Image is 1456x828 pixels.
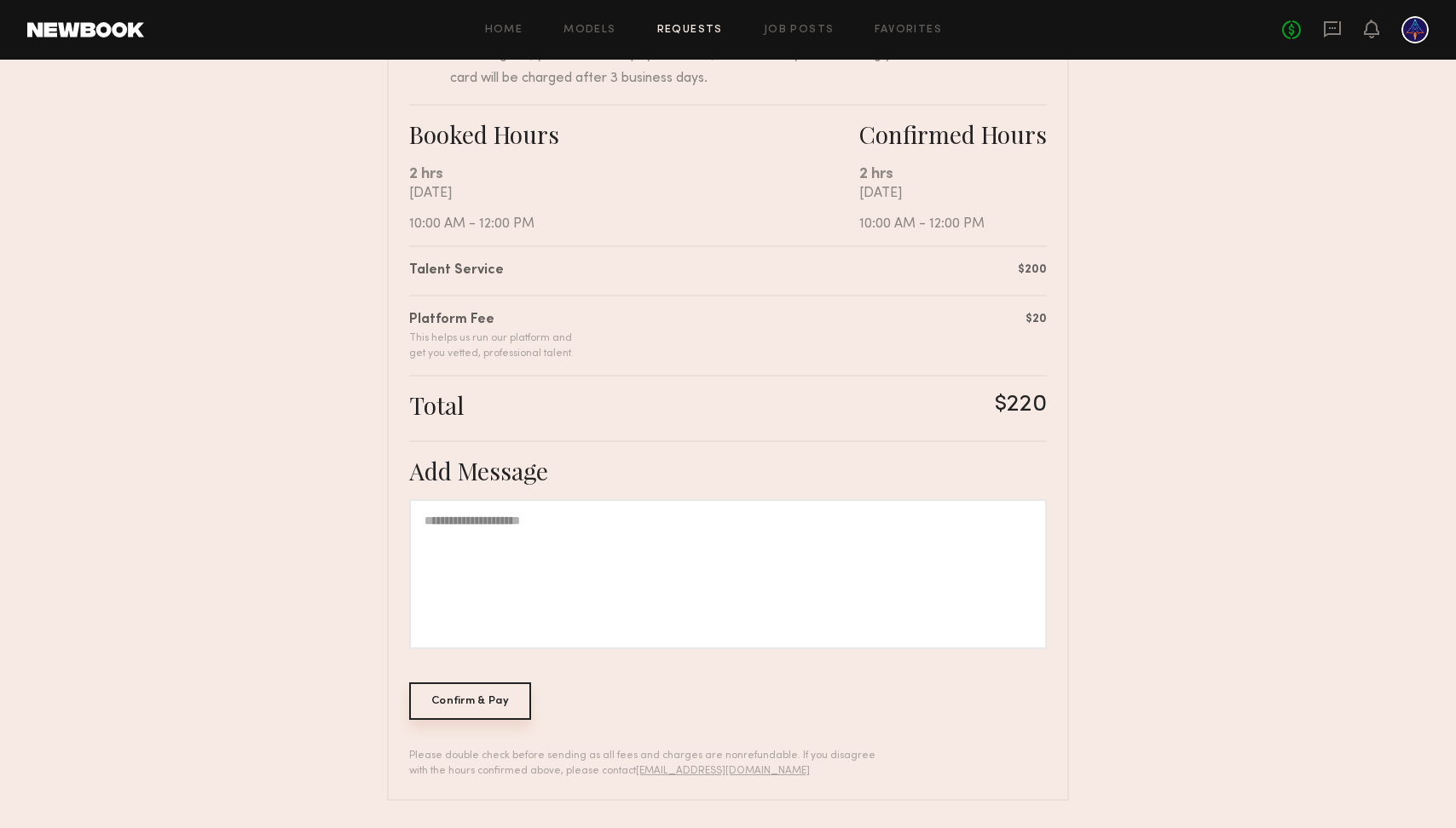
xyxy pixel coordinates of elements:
[409,310,574,331] div: Platform Fee
[409,186,859,232] div: [DATE] 10:00 AM - 12:00 PM
[1018,261,1047,279] div: $200
[859,163,1047,186] div: 2 hrs
[409,163,859,186] div: 2 hrs
[995,390,1047,420] div: $220
[409,390,464,420] div: Total
[409,682,531,720] div: Confirm & Pay
[859,186,1047,232] div: [DATE] 10:00 AM - 12:00 PM
[636,766,810,776] a: [EMAIL_ADDRESS][DOMAIN_NAME]
[875,25,942,36] a: Favorites
[409,456,1047,486] div: Add Message
[409,748,887,779] div: Please double check before sending as all fees and charges are nonrefundable. If you disagree wit...
[409,261,504,281] div: Talent Service
[409,119,859,149] div: Booked Hours
[485,25,523,36] a: Home
[764,25,835,36] a: Job Posts
[409,331,574,361] div: This helps us run our platform and get you vetted, professional talent.
[1026,310,1047,328] div: $20
[563,25,615,36] a: Models
[657,25,723,36] a: Requests
[859,119,1047,149] div: Confirmed Hours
